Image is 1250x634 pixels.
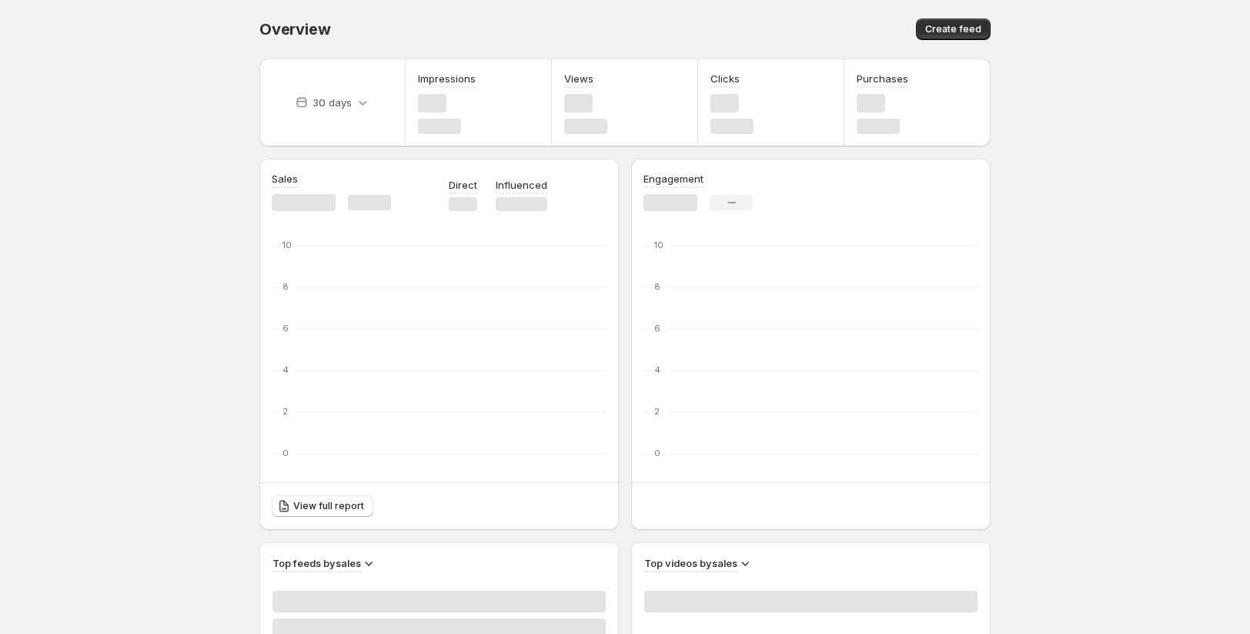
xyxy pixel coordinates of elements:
[654,364,660,375] text: 4
[282,323,289,334] text: 6
[496,177,547,193] p: Influenced
[312,95,352,110] p: 30 days
[654,448,660,458] text: 0
[916,18,991,40] button: Create feed
[282,240,292,250] text: 10
[710,71,740,86] h3: Clicks
[293,500,364,512] span: View full report
[282,448,289,458] text: 0
[418,71,476,86] h3: Impressions
[564,71,593,86] h3: Views
[654,323,660,334] text: 6
[449,177,477,193] p: Direct
[654,281,660,292] text: 8
[857,71,908,86] h3: Purchases
[654,240,663,250] text: 10
[644,555,737,571] h3: Top videos by sales
[259,20,330,39] span: Overview
[643,171,704,186] h3: Engagement
[925,23,981,35] span: Create feed
[272,555,361,571] h3: Top feeds by sales
[272,495,373,517] a: View full report
[282,364,289,375] text: 4
[282,281,289,292] text: 8
[654,406,660,417] text: 2
[272,171,298,186] h3: Sales
[282,406,288,417] text: 2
